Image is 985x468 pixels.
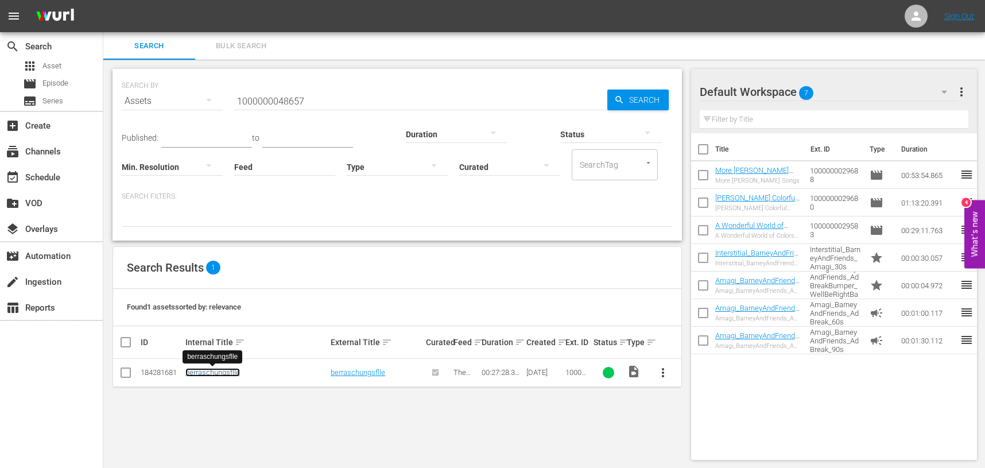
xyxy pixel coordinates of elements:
[28,3,83,30] img: ans4CAIJ8jUAAAAAAAAAAAAAAAAAAAAAAAAgQb4GAAAAAAAAAAAAAAAAAAAAAAAAJMjXAAAAAAAAAAAAAAAAAAAAAAAAgAT5G...
[565,338,590,347] div: Ext. ID
[649,359,677,386] button: more_vert
[897,216,960,244] td: 00:29:11.763
[453,368,477,446] span: The Joy of Painting with [PERSON_NAME] (German)
[870,251,883,265] span: Promo
[141,338,182,347] div: ID
[715,276,800,302] a: Amagi_BarneyAndFriends_AdBreakBumper_WellBeRightBack_5s
[122,133,158,142] span: Published:
[42,78,68,89] span: Episode
[870,196,883,210] span: Episode
[141,368,182,377] div: 184281681
[960,195,974,209] span: reorder
[7,9,21,23] span: menu
[897,272,960,299] td: 00:00:04.972
[627,335,646,349] div: Type
[482,368,523,377] div: 00:27:28.320
[715,287,801,295] div: Amagi_BarneyAndFriends_AdBreakBumper_WellBeRightBack_5s
[6,249,20,263] span: Automation
[127,303,241,311] span: Found 1 assets sorted by: relevance
[619,337,629,347] span: sort
[627,365,641,378] span: Video
[955,85,968,99] span: more_vert
[897,327,960,354] td: 00:01:30.112
[6,301,20,315] span: Reports
[960,305,974,319] span: reorder
[863,133,894,165] th: Type
[961,198,971,207] div: 4
[6,275,20,289] span: Ingestion
[715,260,801,267] div: Interstitial_BarneyAndFriends_Amagi_30s
[526,368,562,377] div: [DATE]
[6,222,20,236] span: Overlays
[6,145,20,158] span: Channels
[870,168,883,182] span: Episode
[42,60,61,72] span: Asset
[897,299,960,327] td: 00:01:00.117
[185,368,240,377] a: berraschungsflle
[426,338,451,347] div: Curated
[805,189,866,216] td: 1000000029680
[6,40,20,53] span: Search
[805,216,866,244] td: 1000000029583
[187,352,238,362] div: berraschungsflle
[185,335,327,349] div: Internal Title
[960,223,974,237] span: reorder
[382,337,392,347] span: sort
[870,279,883,292] span: Promo
[202,40,280,53] span: Bulk Search
[805,272,866,299] td: Amagi_BarneyAndFriends_AdBreakBumper_WellBeRightBack_5s
[643,157,654,168] button: Open
[515,337,525,347] span: sort
[127,261,204,274] span: Search Results
[805,327,866,354] td: Amagi_BarneyAndFriends_AdBreak_90s
[453,335,478,349] div: Feed
[715,133,804,165] th: Title
[6,171,20,184] span: Schedule
[960,278,974,292] span: reorder
[252,133,259,142] span: to
[964,200,985,268] button: Open Feedback Widget
[594,335,623,349] div: Status
[715,342,801,350] div: Amagi_BarneyAndFriends_AdBreak_90s
[6,119,20,133] span: Create
[331,368,385,377] a: berraschungsflle
[122,85,223,117] div: Assets
[23,94,37,108] span: Series
[656,366,670,380] span: more_vert
[805,299,866,327] td: Amagi_BarneyAndFriends_AdBreak_60s
[235,337,245,347] span: sort
[805,161,866,189] td: 1000000029688
[799,81,813,105] span: 7
[715,232,801,239] div: A Wonderful World of Colors and Shapes
[715,221,788,238] a: A Wonderful World of Colors and Shapes
[897,161,960,189] td: 00:53:54.865
[625,90,669,110] span: Search
[960,250,974,264] span: reorder
[715,177,801,184] div: More [PERSON_NAME] Songs
[700,76,958,108] div: Default Workspace
[607,90,669,110] button: Search
[870,334,883,347] span: Ad
[715,304,800,321] a: Amagi_BarneyAndFriends_AdBreak_60s
[206,261,220,274] span: 1
[715,166,793,183] a: More [PERSON_NAME] Songs
[122,192,673,202] p: Search Filters:
[557,337,568,347] span: sort
[944,11,974,21] a: Sign Out
[955,78,968,106] button: more_vert
[715,315,801,322] div: Amagi_BarneyAndFriends_AdBreak_60s
[526,335,562,349] div: Created
[23,59,37,73] span: Asset
[331,335,422,349] div: External Title
[897,189,960,216] td: 01:13:20.391
[894,133,963,165] th: Duration
[897,244,960,272] td: 00:00:30.057
[482,335,523,349] div: Duration
[23,77,37,91] span: Episode
[960,333,974,347] span: reorder
[42,95,63,107] span: Series
[715,249,798,266] a: Interstitial_BarneyAndFriends_Amagi_30s
[646,337,657,347] span: sort
[474,337,484,347] span: sort
[870,306,883,320] span: Ad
